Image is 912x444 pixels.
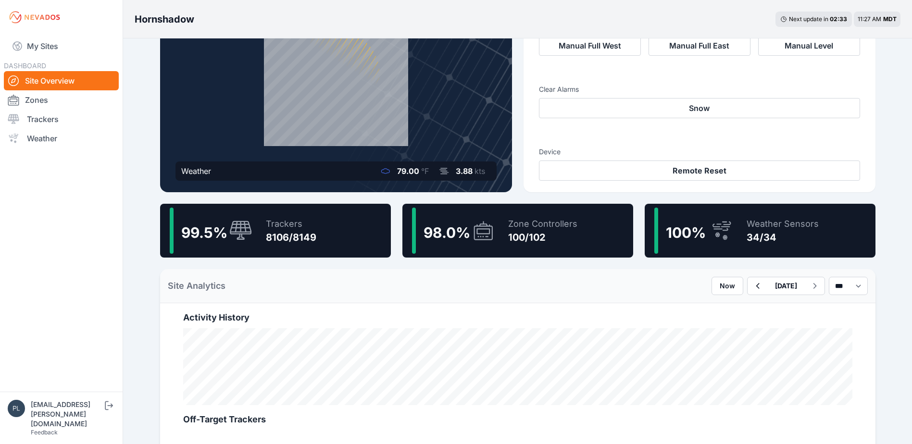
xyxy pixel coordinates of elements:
[789,15,828,23] span: Next update in
[183,311,852,324] h2: Activity History
[830,15,847,23] div: 02 : 33
[475,166,485,176] span: kts
[539,98,860,118] button: Snow
[8,400,25,417] img: plsmith@sundt.com
[4,35,119,58] a: My Sites
[712,277,743,295] button: Now
[758,36,860,56] button: Manual Level
[31,429,58,436] a: Feedback
[183,413,852,426] h2: Off-Target Trackers
[397,166,419,176] span: 79.00
[539,36,641,56] button: Manual Full West
[508,217,577,231] div: Zone Controllers
[883,15,897,23] span: MDT
[539,147,860,157] h3: Device
[424,224,470,241] span: 98.0 %
[135,12,194,26] h3: Hornshadow
[858,15,881,23] span: 11:27 AM
[666,224,706,241] span: 100 %
[4,110,119,129] a: Trackers
[649,36,750,56] button: Manual Full East
[4,62,46,70] span: DASHBOARD
[747,231,819,244] div: 34/34
[508,231,577,244] div: 100/102
[160,204,391,258] a: 99.5%Trackers8106/8149
[168,279,225,293] h2: Site Analytics
[402,204,633,258] a: 98.0%Zone Controllers100/102
[539,85,860,94] h3: Clear Alarms
[8,10,62,25] img: Nevados
[767,277,805,295] button: [DATE]
[747,217,819,231] div: Weather Sensors
[645,204,875,258] a: 100%Weather Sensors34/34
[539,160,860,181] button: Remote Reset
[181,224,227,241] span: 99.5 %
[4,71,119,90] a: Site Overview
[421,166,429,176] span: °F
[266,231,316,244] div: 8106/8149
[4,129,119,148] a: Weather
[266,217,316,231] div: Trackers
[456,166,473,176] span: 3.88
[4,90,119,110] a: Zones
[181,165,211,177] div: Weather
[31,400,103,429] div: [EMAIL_ADDRESS][PERSON_NAME][DOMAIN_NAME]
[135,7,194,32] nav: Breadcrumb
